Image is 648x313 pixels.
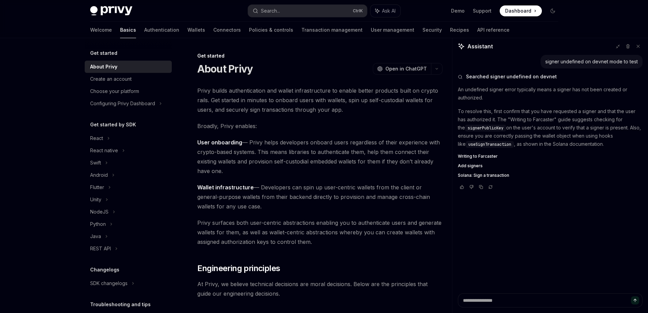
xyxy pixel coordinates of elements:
[373,63,431,75] button: Open in ChatGPT
[90,245,111,253] div: REST API
[197,63,253,75] h1: About Privy
[370,5,400,17] button: Ask AI
[90,183,104,191] div: Flutter
[458,85,643,102] p: An undefined signer error typically means a signer has not been created or authorized.
[144,22,179,38] a: Authentication
[197,218,443,247] span: Privy surfaces both user-centric abstractions enabling you to authenticate users and generate wal...
[458,154,498,159] span: Writing to Farcaster
[466,73,557,80] span: Searched signer undefined on devnet
[458,163,643,169] a: Add signers
[468,125,503,131] span: signerPublicKey
[90,6,132,16] img: dark logo
[248,5,367,17] button: Search...CtrlK
[382,7,396,14] span: Ask AI
[90,75,132,83] div: Create an account
[458,107,643,148] p: To resolve this, first confirm that you have requested a signer and that the user has authorized ...
[197,279,443,298] span: At Privy, we believe technical decisions are moral decisions. Below are the principles that guide...
[187,22,205,38] a: Wallets
[90,232,101,240] div: Java
[90,208,109,216] div: NodeJS
[505,7,531,14] span: Dashboard
[90,220,106,228] div: Python
[90,22,112,38] a: Welcome
[85,73,172,85] a: Create an account
[458,154,643,159] a: Writing to Farcaster
[197,184,254,191] strong: Wallet infrastructure
[90,171,108,179] div: Android
[371,22,414,38] a: User management
[249,22,293,38] a: Policies & controls
[458,173,643,178] a: Solana: Sign a transaction
[197,263,280,274] span: Engineering principles
[197,183,443,211] span: — Developers can spin up user-centric wallets from the client or general-purpose wallets from the...
[90,159,101,167] div: Swift
[120,22,136,38] a: Basics
[90,49,117,57] h5: Get started
[477,22,510,38] a: API reference
[90,146,118,155] div: React native
[422,22,442,38] a: Security
[213,22,241,38] a: Connectors
[385,65,427,72] span: Open in ChatGPT
[85,61,172,73] a: About Privy
[450,22,469,38] a: Recipes
[261,7,280,15] div: Search...
[467,42,493,50] span: Assistant
[473,7,492,14] a: Support
[547,5,558,16] button: Toggle dark mode
[458,73,643,80] button: Searched signer undefined on devnet
[90,134,103,142] div: React
[458,163,483,169] span: Add signers
[197,52,443,59] div: Get started
[197,138,443,176] span: — Privy helps developers onboard users regardless of their experience with crypto-based systems. ...
[197,121,443,131] span: Broadly, Privy enables:
[451,7,465,14] a: Demo
[458,173,509,178] span: Solana: Sign a transaction
[90,63,117,71] div: About Privy
[301,22,363,38] a: Transaction management
[90,87,139,95] div: Choose your platform
[90,279,128,287] div: SDK changelogs
[500,5,542,16] a: Dashboard
[353,8,363,14] span: Ctrl K
[545,58,638,65] div: signer undefined on devnet mode to test
[90,99,155,108] div: Configuring Privy Dashboard
[631,296,639,304] button: Send message
[90,266,119,274] h5: Changelogs
[90,121,136,129] h5: Get started by SDK
[197,86,443,114] span: Privy builds authentication and wallet infrastructure to enable better products built on crypto r...
[468,142,511,147] span: useSignTransaction
[90,300,151,309] h5: Troubleshooting and tips
[85,85,172,97] a: Choose your platform
[90,195,101,204] div: Unity
[197,139,242,146] strong: User onboarding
